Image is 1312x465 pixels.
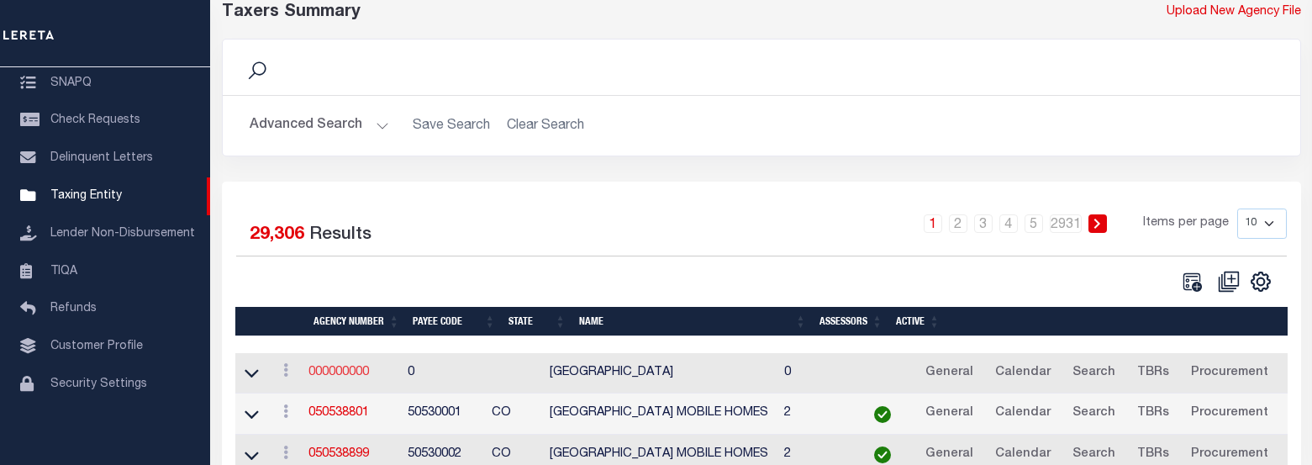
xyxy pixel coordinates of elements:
a: 3 [974,214,993,233]
th: Active: activate to sort column ascending [889,307,946,336]
span: SNAPQ [50,77,92,88]
span: 29,306 [250,226,304,244]
th: Assessors: activate to sort column ascending [813,307,889,336]
td: 0 [401,353,485,394]
span: Taxing Entity [50,190,122,202]
span: Customer Profile [50,341,143,352]
span: TIQA [50,265,77,277]
span: Security Settings [50,378,147,390]
a: TBRs [1130,400,1177,427]
img: check-icon-green.svg [874,406,891,423]
th: Agency Number: activate to sort column ascending [307,307,406,336]
a: General [918,360,981,387]
span: Lender Non-Disbursement [50,228,195,240]
span: Refunds [50,303,97,314]
td: [GEOGRAPHIC_DATA] [543,353,777,394]
a: 4 [999,214,1018,233]
a: Procurement [1183,400,1276,427]
a: TBRs [1130,360,1177,387]
a: Upload New Agency File [1167,3,1301,22]
td: 50530001 [401,394,485,435]
span: Items per page [1143,214,1229,233]
td: CO [485,394,544,435]
span: Check Requests [50,114,140,126]
a: 2931 [1050,214,1082,233]
th: Name: activate to sort column ascending [572,307,813,336]
a: 1 [924,214,942,233]
span: Delinquent Letters [50,152,153,164]
a: 000000000 [308,367,369,378]
a: 5 [1025,214,1043,233]
a: Search [1065,400,1123,427]
a: Search [1065,360,1123,387]
a: Procurement [1183,360,1276,387]
td: 2 [777,394,854,435]
a: 050538801 [308,407,369,419]
a: Calendar [988,400,1058,427]
a: 2 [949,214,967,233]
a: 050538899 [308,448,369,460]
td: 0 [777,353,854,394]
a: Calendar [988,360,1058,387]
label: Results [309,222,371,249]
th: State: activate to sort column ascending [502,307,572,336]
img: check-icon-green.svg [874,447,891,463]
button: Advanced Search [250,109,389,142]
th: Payee Code: activate to sort column ascending [406,307,502,336]
td: [GEOGRAPHIC_DATA] MOBILE HOMES [543,394,777,435]
a: General [918,400,981,427]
